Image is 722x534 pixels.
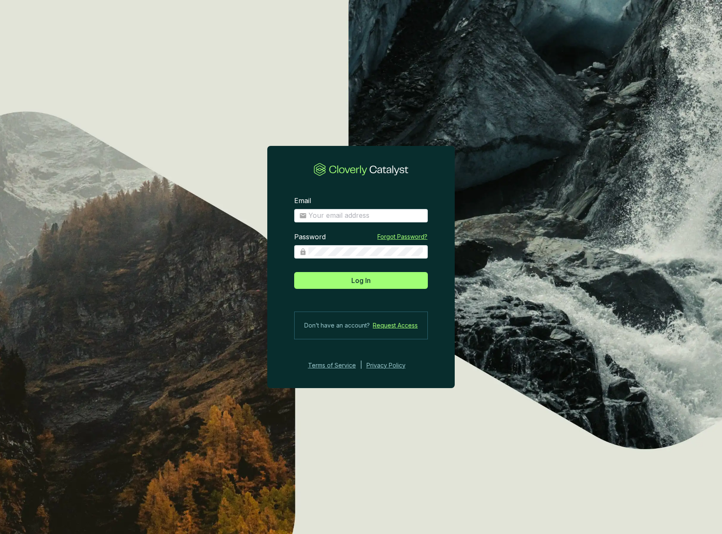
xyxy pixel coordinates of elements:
button: Log In [294,272,428,289]
label: Password [294,233,326,242]
a: Forgot Password? [377,233,427,241]
span: Don’t have an account? [304,320,370,330]
a: Terms of Service [306,360,356,370]
div: | [360,360,362,370]
a: Privacy Policy [366,360,417,370]
input: Password [308,247,423,256]
a: Request Access [373,320,418,330]
input: Email [308,211,423,220]
label: Email [294,196,311,206]
span: Log In [351,275,371,286]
